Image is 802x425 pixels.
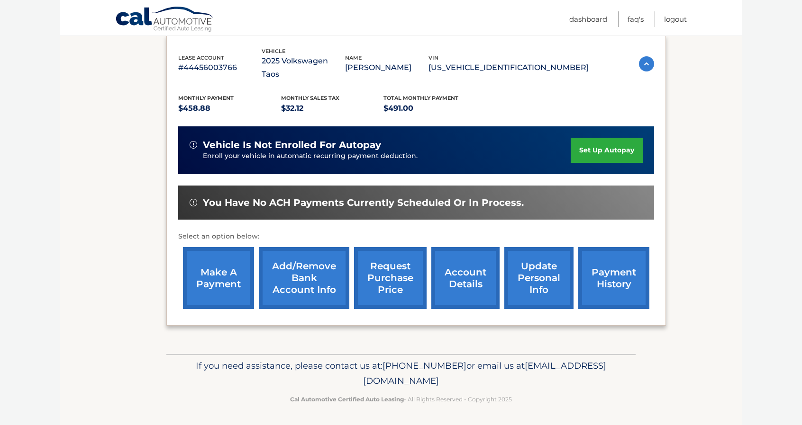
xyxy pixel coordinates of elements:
[628,11,644,27] a: FAQ's
[173,394,629,404] p: - All Rights Reserved - Copyright 2025
[354,247,427,309] a: request purchase price
[345,61,428,74] p: [PERSON_NAME]
[571,138,643,163] a: set up autopay
[428,54,438,61] span: vin
[578,247,649,309] a: payment history
[178,102,281,115] p: $458.88
[431,247,500,309] a: account details
[345,54,362,61] span: name
[178,231,654,242] p: Select an option below:
[190,141,197,149] img: alert-white.svg
[639,56,654,71] img: accordion-active.svg
[383,360,466,371] span: [PHONE_NUMBER]
[281,102,384,115] p: $32.12
[203,151,571,161] p: Enroll your vehicle in automatic recurring payment deduction.
[281,95,339,101] span: Monthly sales Tax
[259,247,349,309] a: Add/Remove bank account info
[178,95,234,101] span: Monthly Payment
[383,95,458,101] span: Total Monthly Payment
[569,11,607,27] a: Dashboard
[664,11,687,27] a: Logout
[178,61,262,74] p: #44456003766
[363,360,606,386] span: [EMAIL_ADDRESS][DOMAIN_NAME]
[290,396,404,403] strong: Cal Automotive Certified Auto Leasing
[115,6,215,34] a: Cal Automotive
[183,247,254,309] a: make a payment
[203,139,381,151] span: vehicle is not enrolled for autopay
[262,48,285,54] span: vehicle
[504,247,574,309] a: update personal info
[190,199,197,206] img: alert-white.svg
[178,54,224,61] span: lease account
[383,102,486,115] p: $491.00
[203,197,524,209] span: You have no ACH payments currently scheduled or in process.
[173,358,629,389] p: If you need assistance, please contact us at: or email us at
[428,61,589,74] p: [US_VEHICLE_IDENTIFICATION_NUMBER]
[262,54,345,81] p: 2025 Volkswagen Taos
